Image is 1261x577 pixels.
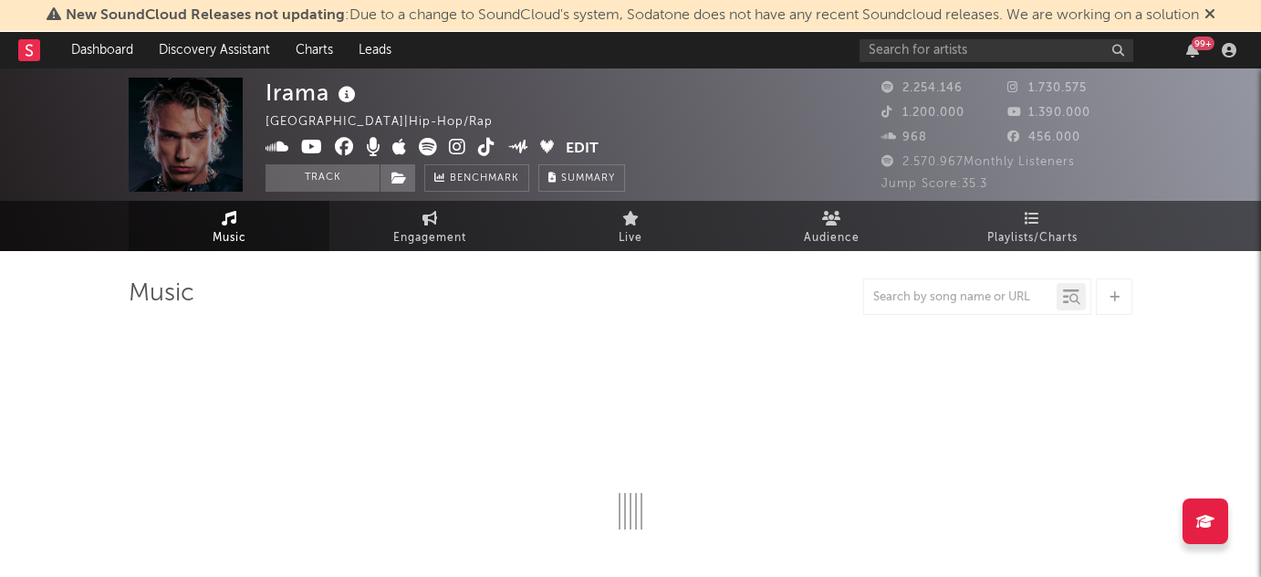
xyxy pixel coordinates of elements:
span: Summary [561,173,615,184]
a: Leads [346,32,404,68]
span: 456.000 [1007,131,1080,143]
input: Search by song name or URL [864,290,1057,305]
a: Audience [731,201,932,251]
button: Summary [538,164,625,192]
span: Jump Score: 35.3 [881,178,987,190]
a: Music [129,201,329,251]
span: Engagement [393,227,466,249]
a: Engagement [329,201,530,251]
div: 99 + [1192,37,1214,50]
a: Live [530,201,731,251]
span: Benchmark [450,168,519,190]
span: New SoundCloud Releases not updating [66,8,345,23]
span: 2.570.967 Monthly Listeners [881,156,1075,168]
span: Music [213,227,246,249]
button: Edit [566,138,599,161]
div: [GEOGRAPHIC_DATA] | Hip-Hop/Rap [266,111,514,133]
span: Playlists/Charts [987,227,1078,249]
span: 1.390.000 [1007,107,1090,119]
span: Live [619,227,642,249]
div: Irama [266,78,360,108]
a: Discovery Assistant [146,32,283,68]
span: 2.254.146 [881,82,963,94]
span: 1.730.575 [1007,82,1087,94]
a: Playlists/Charts [932,201,1132,251]
a: Charts [283,32,346,68]
button: Track [266,164,380,192]
a: Benchmark [424,164,529,192]
button: 99+ [1186,43,1199,58]
a: Dashboard [58,32,146,68]
input: Search for artists [860,39,1133,62]
span: 1.200.000 [881,107,964,119]
span: 968 [881,131,927,143]
span: : Due to a change to SoundCloud's system, Sodatone does not have any recent Soundcloud releases. ... [66,8,1199,23]
span: Audience [804,227,860,249]
span: Dismiss [1204,8,1215,23]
